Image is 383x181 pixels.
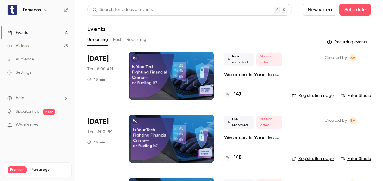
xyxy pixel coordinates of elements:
[224,154,242,162] a: 148
[87,115,119,163] div: Sep 25 Thu, 2:00 PM (Europe/London)
[325,54,347,61] span: Created by
[22,7,41,13] h6: Temenos
[7,56,34,62] div: Audience
[224,116,254,129] span: Pre-recorded
[87,77,105,82] div: 45 min
[303,4,337,16] button: New video
[349,54,357,61] span: Balamurugan Arunachalam
[87,140,105,145] div: 45 min
[113,35,122,44] button: Past
[256,53,282,66] span: Missing video
[234,154,242,162] h4: 148
[224,91,241,99] a: 147
[7,69,31,75] div: Settings
[16,109,39,115] a: SpeakerHub
[341,93,371,99] a: Enter Studio
[7,95,68,101] li: help-dropdown-opener
[16,122,38,128] span: What's new
[92,7,153,13] div: Search for videos or events
[87,35,108,44] button: Upcoming
[224,134,282,141] a: Webinar: Is Your Tech Fighting Financial Crime—or Fueling It?
[87,117,109,127] span: [DATE]
[341,156,371,162] a: Enter Studio
[292,156,334,162] a: Registration page
[8,5,17,15] img: Temenos
[61,123,68,128] iframe: Noticeable Trigger
[224,71,282,78] a: Webinar: Is Your Tech Fighting Financial Crime—or Fueling It?
[30,167,68,172] span: Plan usage
[7,30,28,36] div: Events
[87,25,106,32] h1: Events
[87,129,112,135] span: Thu, 3:00 PM
[7,43,29,49] div: Videos
[256,116,282,129] span: Missing video
[16,95,24,101] span: Help
[324,37,371,47] button: Recurring events
[349,117,357,124] span: Balamurugan Arunachalam
[339,4,371,16] button: Schedule
[126,35,147,44] button: Recurring
[87,54,109,64] span: [DATE]
[43,109,55,115] span: new
[350,54,355,61] span: BA
[234,91,241,99] h4: 147
[87,52,119,100] div: Sep 25 Thu, 2:00 PM (Asia/Singapore)
[292,93,334,99] a: Registration page
[224,53,254,66] span: Pre-recorded
[87,66,113,72] span: Thu, 8:00 AM
[8,166,27,173] span: Premium
[325,117,347,124] span: Created by
[350,117,355,124] span: BA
